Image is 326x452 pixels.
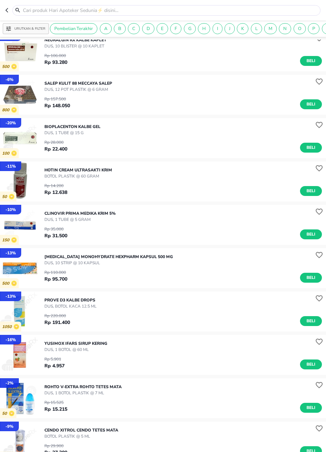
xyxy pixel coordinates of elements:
[198,26,210,32] span: H
[114,26,125,32] span: B
[44,269,67,276] p: Rp 110.000
[44,443,67,449] p: Rp 29.900
[114,23,126,34] div: B
[251,23,262,34] div: L
[5,337,16,343] p: - 16 %
[44,232,67,239] p: Rp 31.500
[100,26,111,32] span: A
[44,80,112,86] p: SALEP KULIT 88 Meccaya SALEP
[44,59,67,66] p: Rp 93.280
[44,313,70,319] p: Rp 220.000
[128,26,139,32] span: C
[2,281,11,286] p: 500
[225,26,234,32] span: J
[44,210,116,216] p: CLINOVIR Prima Medika KRIM 5%
[170,23,181,34] div: F
[305,274,317,281] span: Beli
[44,96,70,102] p: Rp 157.500
[251,26,262,32] span: L
[2,64,11,69] p: 500
[5,76,13,83] p: - 6 %
[305,101,317,108] span: Beli
[44,427,118,433] p: CENDO XITROL Cendo TETES MATA
[44,276,67,283] p: Rp 95.700
[44,43,107,49] p: DUS, 10 BLISTER @ 10 KAPLET
[198,23,210,34] div: H
[300,403,322,413] button: Beli
[264,23,277,34] div: M
[3,23,49,34] button: Urutkan & Filter
[5,120,16,126] p: - 20 %
[44,139,67,145] p: Rp 28.000
[44,167,112,173] p: HOTIN CREAM Ultrasakti KRIM
[50,23,97,34] div: Pembelian Terakhir
[44,189,67,196] p: Rp 12.638
[305,231,317,238] span: Beli
[128,23,140,34] div: C
[213,23,222,34] div: I
[14,26,45,31] p: Urutkan & Filter
[157,26,168,32] span: E
[22,7,319,14] input: Cari produk Hari Apoteker Sedunia⚡ disini…
[237,23,248,34] div: K
[305,317,317,325] span: Beli
[44,53,67,59] p: Rp 106.000
[308,23,320,34] div: P
[44,260,173,266] p: DUS, 10 STRIP @ 10 KAPSUL
[5,250,16,256] p: - 13 %
[44,319,70,326] p: Rp 191.400
[300,229,322,239] button: Beli
[44,145,67,153] p: Rp 22.400
[44,183,67,189] p: Rp 14.200
[44,362,65,369] p: Rp 4.957
[279,26,291,32] span: N
[2,324,14,329] p: 1050
[5,380,13,386] p: - 2 %
[2,411,9,416] p: 50
[294,26,305,32] span: O
[305,404,317,411] span: Beli
[44,216,116,223] p: DUS, 1 TUBE @ 5 GRAM
[305,144,317,151] span: Beli
[44,390,122,396] p: DUS, 1 BOTOL PLASTIK @ 7 ML
[279,23,291,34] div: N
[2,238,11,243] p: 150
[237,26,248,32] span: K
[44,303,97,309] p: DUS, BOTOL KACA 12.5 ML
[44,340,107,347] p: YUSIMOX Ifars SIRUP KERING
[300,56,322,66] button: Beli
[305,361,317,368] span: Beli
[5,293,16,299] p: - 13 %
[300,273,322,283] button: Beli
[300,316,322,326] button: Beli
[305,187,317,195] span: Beli
[308,26,319,32] span: P
[44,124,100,130] p: BIOPLACENTON Kalbe GEL
[44,254,173,260] p: [MEDICAL_DATA] MONOHYDRATE Hexpharm KAPSUL 500 MG
[44,173,112,179] p: BOTOL PLASTIK @ 60 GRAM
[142,26,154,32] span: D
[44,37,107,43] p: NEURALGIN RX Kalbe KAPLET
[264,26,276,32] span: M
[300,186,322,196] button: Beli
[300,359,322,369] button: Beli
[44,86,112,93] p: DUS, 12 POT PLASTIK @ 6 GRAM
[44,297,97,303] p: PROVE D3 Kalbe DROPS
[44,102,70,109] p: Rp 148.050
[44,356,65,362] p: Rp 5.901
[44,384,122,390] p: ROHTO V-EXTRA Rohto TETES MATA
[294,23,306,34] div: O
[5,207,16,213] p: - 10 %
[44,406,67,413] p: Rp 15.215
[300,143,322,153] button: Beli
[2,194,9,199] p: 50
[305,57,317,65] span: Beli
[142,23,154,34] div: D
[2,108,11,113] p: 800
[44,130,100,136] p: DUS, 1 TUBE @ 15 G
[44,433,118,439] p: BOTOL PLASTIK @ 5 ML
[50,26,97,32] span: Pembelian Terakhir
[5,163,16,169] p: - 11 %
[100,23,112,34] div: A
[44,399,67,406] p: Rp 15.525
